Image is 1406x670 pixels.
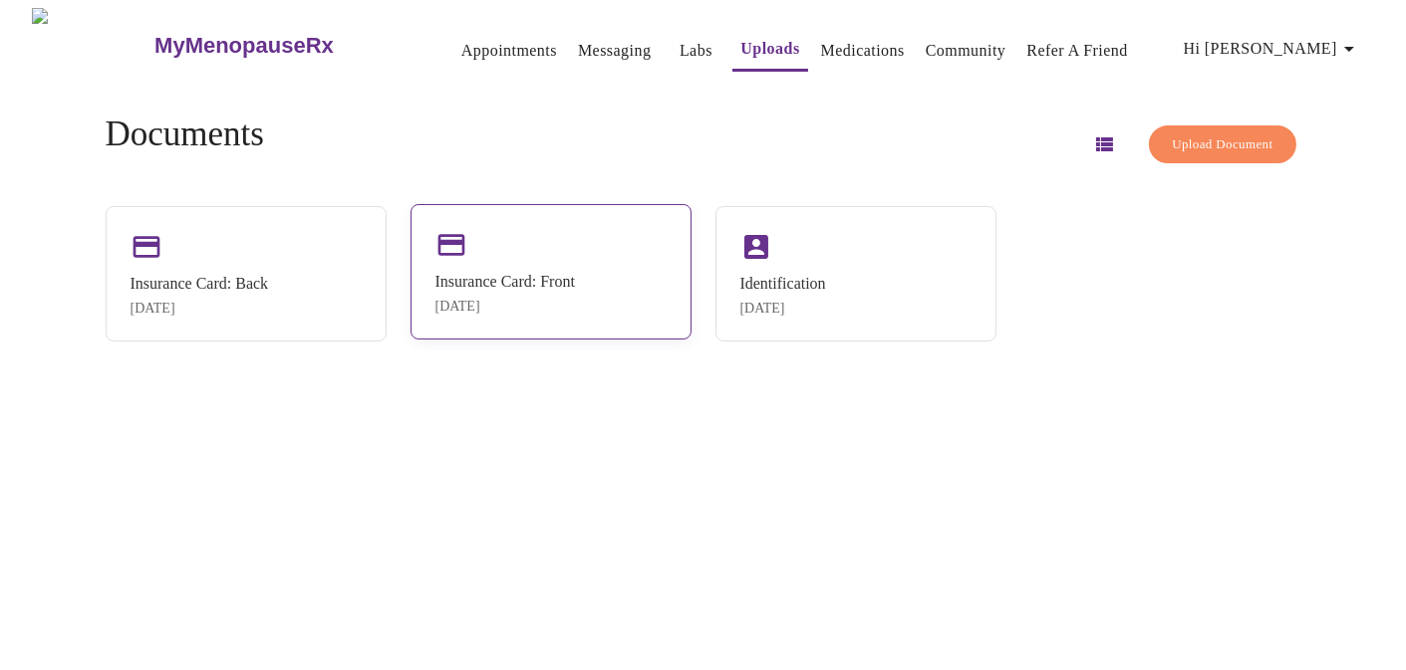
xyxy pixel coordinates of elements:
[461,37,557,65] a: Appointments
[813,31,913,71] button: Medications
[570,31,659,71] button: Messaging
[435,273,575,291] div: Insurance Card: Front
[821,37,905,65] a: Medications
[918,31,1014,71] button: Community
[1149,125,1295,164] button: Upload Document
[1172,133,1272,156] span: Upload Document
[106,114,264,154] h4: Documents
[740,275,826,293] div: Identification
[154,33,334,59] h3: MyMenopauseRx
[664,31,727,71] button: Labs
[1026,37,1128,65] a: Refer a Friend
[740,35,799,63] a: Uploads
[453,31,565,71] button: Appointments
[1176,29,1369,69] button: Hi [PERSON_NAME]
[740,301,826,317] div: [DATE]
[131,301,269,317] div: [DATE]
[680,37,712,65] a: Labs
[1080,120,1128,168] button: Switch to list view
[1018,31,1136,71] button: Refer a Friend
[926,37,1006,65] a: Community
[1184,35,1361,63] span: Hi [PERSON_NAME]
[578,37,651,65] a: Messaging
[435,299,575,315] div: [DATE]
[131,275,269,293] div: Insurance Card: Back
[32,8,152,83] img: MyMenopauseRx Logo
[732,29,807,72] button: Uploads
[152,11,414,81] a: MyMenopauseRx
